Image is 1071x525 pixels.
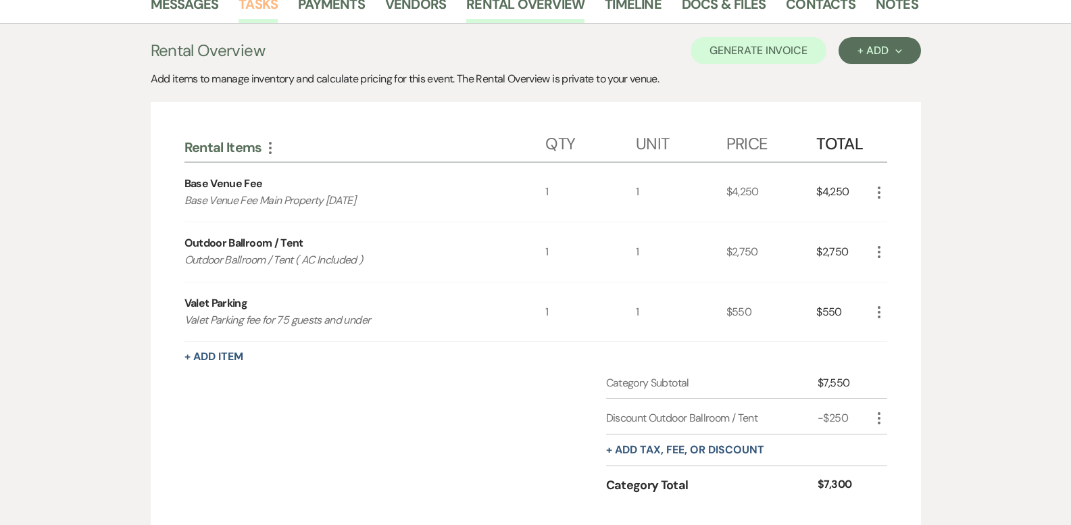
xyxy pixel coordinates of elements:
[726,282,817,342] div: $550
[818,375,870,391] div: $7,550
[151,71,921,87] div: Add items to manage inventory and calculate pricing for this event. The Rental Overview is privat...
[818,476,870,495] div: $7,300
[636,282,726,342] div: 1
[636,222,726,282] div: 1
[151,39,265,63] h3: Rental Overview
[545,163,636,222] div: 1
[545,222,636,282] div: 1
[818,410,870,426] div: -$250
[184,311,509,329] p: Valet Parking fee for 75 guests and under
[184,176,263,192] div: Base Venue Fee
[184,192,509,209] p: Base Venue Fee Main Property [DATE]
[184,235,303,251] div: Outdoor Ballroom / Tent
[726,222,817,282] div: $2,750
[726,121,817,161] div: Price
[184,251,509,269] p: Outdoor Ballroom / Tent ( AC Included )
[184,351,243,362] button: + Add Item
[726,163,817,222] div: $4,250
[816,121,870,161] div: Total
[606,410,818,426] div: Discount Outdoor Ballroom / Tent
[839,37,920,64] button: + Add
[816,282,870,342] div: $550
[636,163,726,222] div: 1
[606,375,818,391] div: Category Subtotal
[606,445,764,455] button: + Add tax, fee, or discount
[816,222,870,282] div: $2,750
[545,121,636,161] div: Qty
[691,37,826,64] button: Generate Invoice
[184,139,546,156] div: Rental Items
[816,163,870,222] div: $4,250
[606,476,818,495] div: Category Total
[545,282,636,342] div: 1
[857,45,901,56] div: + Add
[636,121,726,161] div: Unit
[184,295,248,311] div: Valet Parking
